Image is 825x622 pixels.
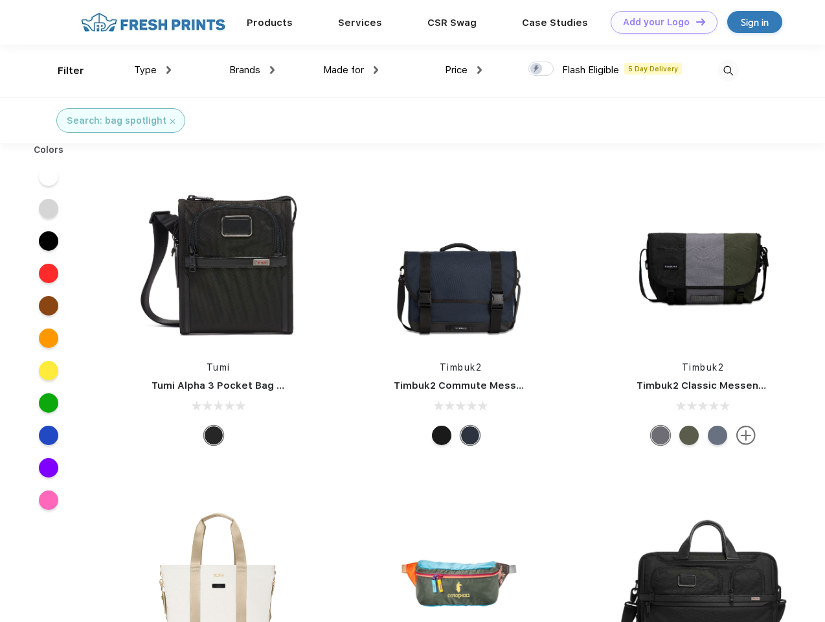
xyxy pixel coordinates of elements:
span: Brands [229,64,260,76]
img: dropdown.png [374,66,378,74]
span: Flash Eligible [562,64,619,76]
div: Eco Army [679,426,699,445]
img: func=resize&h=266 [132,176,304,348]
img: fo%20logo%202.webp [77,11,229,34]
img: func=resize&h=266 [374,176,547,348]
img: desktop_search.svg [718,60,739,82]
a: Timbuk2 [440,362,482,373]
div: Eco Nautical [460,426,480,445]
div: Sign in [741,15,769,30]
img: func=resize&h=266 [617,176,789,348]
span: 5 Day Delivery [624,63,682,75]
div: Eco Black [432,426,451,445]
div: Eco Army Pop [651,426,670,445]
div: Eco Lightbeam [708,426,727,445]
img: dropdown.png [270,66,275,74]
a: Timbuk2 [682,362,725,373]
div: Colors [24,143,74,157]
div: Add your Logo [623,17,690,28]
a: Tumi [207,362,231,373]
a: Timbuk2 Classic Messenger Bag [637,380,797,391]
a: Tumi Alpha 3 Pocket Bag Small [152,380,303,391]
span: Made for [323,64,364,76]
span: Type [134,64,157,76]
div: Black [204,426,223,445]
div: Search: bag spotlight [67,114,166,128]
div: Filter [58,63,84,78]
img: filter_cancel.svg [170,119,175,124]
a: Timbuk2 Commute Messenger Bag [394,380,567,391]
img: dropdown.png [477,66,482,74]
img: dropdown.png [166,66,171,74]
img: DT [696,18,705,25]
span: Price [445,64,468,76]
a: Sign in [727,11,782,33]
a: Products [247,17,293,29]
img: more.svg [736,426,756,445]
